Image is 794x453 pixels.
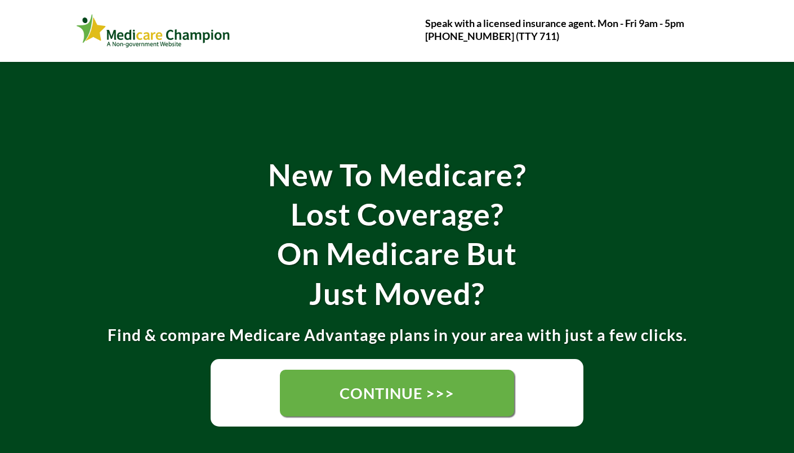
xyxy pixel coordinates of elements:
span: CONTINUE >>> [340,384,454,402]
strong: On Medicare But [277,235,517,272]
img: Webinar [76,12,231,50]
strong: New To Medicare? [268,156,527,193]
strong: Lost Coverage? [291,196,504,232]
strong: [PHONE_NUMBER] (TTY 711) [425,30,559,42]
a: CONTINUE >>> [280,370,514,416]
strong: Find & compare Medicare Advantage plans in your area with just a few clicks. [108,325,687,344]
strong: Speak with a licensed insurance agent. Mon - Fri 9am - 5pm [425,17,684,29]
strong: Just Moved? [309,275,485,312]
